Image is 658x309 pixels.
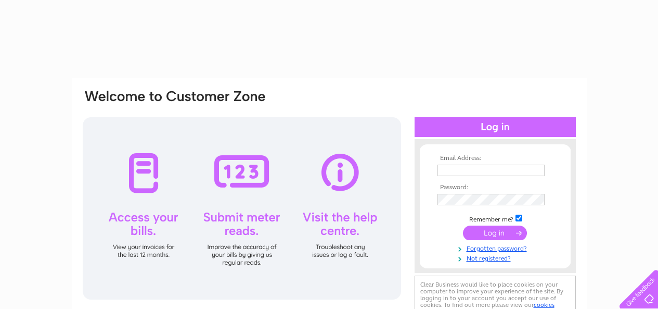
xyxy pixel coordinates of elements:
[435,155,556,162] th: Email Address:
[437,243,556,253] a: Forgotten password?
[435,184,556,191] th: Password:
[435,213,556,224] td: Remember me?
[463,226,527,240] input: Submit
[437,253,556,263] a: Not registered?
